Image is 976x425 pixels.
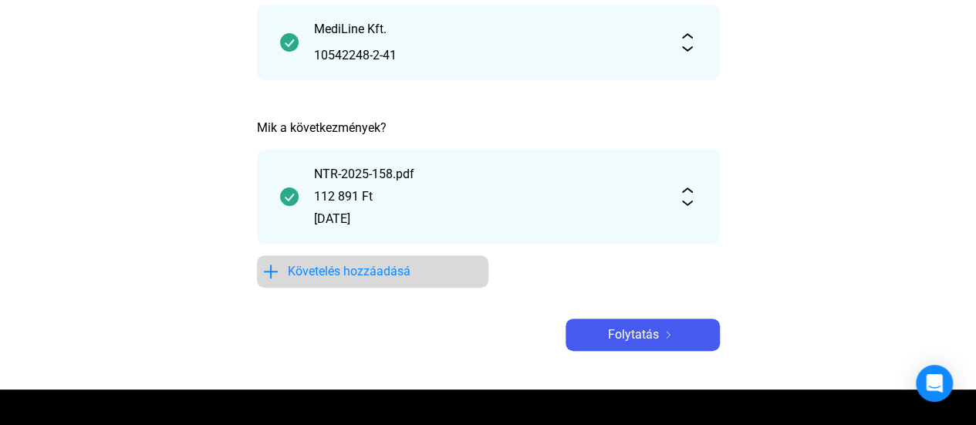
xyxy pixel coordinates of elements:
img: kibontás [678,33,697,52]
button: pluszkékKövetelés hozzáadásá [257,255,488,288]
img: pluszkék [262,262,280,281]
button: Folytatásjobbra nyíl-fehér [566,319,720,351]
font: Követelés hozzáadásá [288,264,410,278]
font: Folytatás [608,327,659,342]
font: Mik a következmények? [257,120,387,135]
img: jobbra nyíl-fehér [659,331,677,339]
font: MediLine Kft. [314,22,387,36]
img: kibontás [678,187,697,206]
font: 10542248-2-41 [314,48,397,62]
font: [DATE] [314,211,350,226]
img: pipa-sötétebb-zöld-kör [280,33,299,52]
font: 112 891 Ft [314,189,373,204]
div: Intercom Messenger megnyitása [916,365,953,402]
img: pipa-sötétebb-zöld-kör [280,187,299,206]
font: NTR-2025-158.pdf [314,167,414,181]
